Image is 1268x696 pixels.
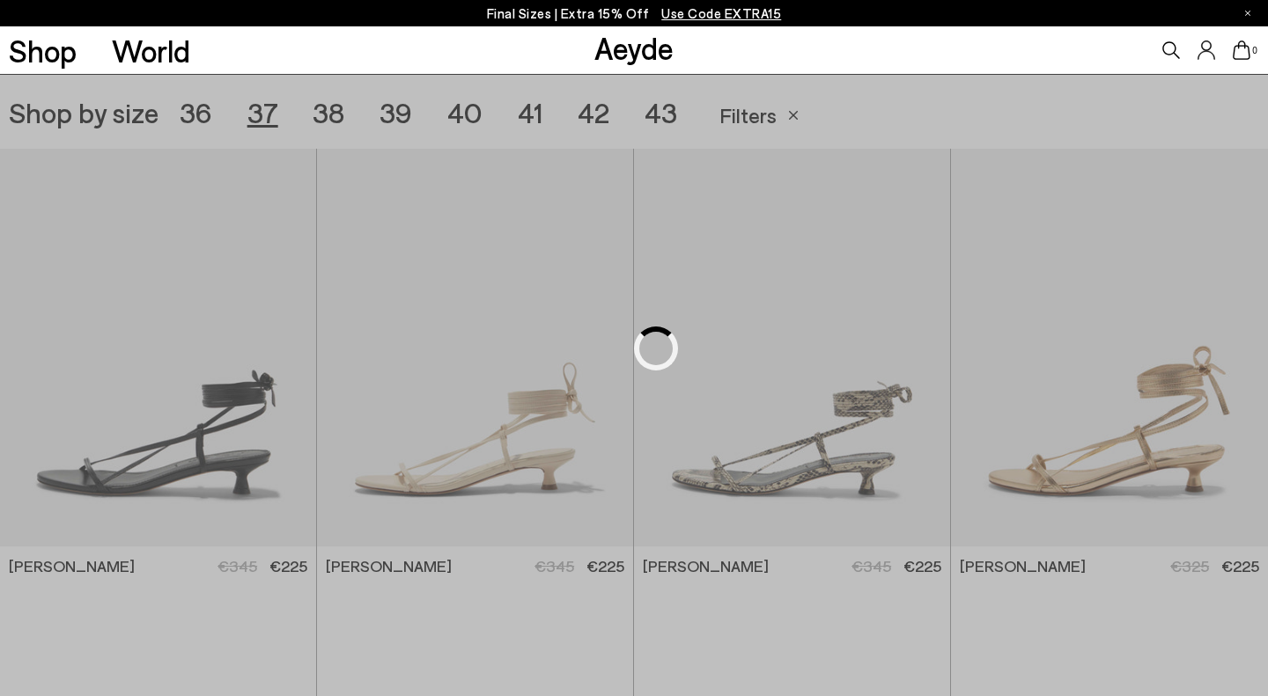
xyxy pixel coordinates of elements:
a: Aeyde [594,29,674,66]
a: Shop [9,35,77,66]
span: 0 [1250,46,1259,55]
a: 0 [1233,40,1250,60]
a: World [112,35,190,66]
span: Navigate to /collections/ss25-final-sizes [661,5,781,21]
p: Final Sizes | Extra 15% Off [487,3,782,25]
